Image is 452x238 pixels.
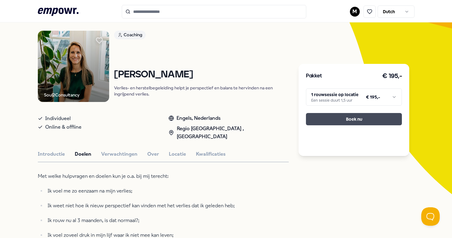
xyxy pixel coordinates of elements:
button: Locatie [169,150,186,158]
button: Over [147,150,159,158]
div: Soul2Consultancy [44,92,80,98]
h1: [PERSON_NAME] [114,69,289,80]
span: Individueel [45,114,71,123]
h3: Pakket [306,72,322,80]
input: Search for products, categories or subcategories [122,5,306,18]
div: Coaching [114,31,146,39]
p: Met welke hulpvragen en doelen kun je o.a. bij mij terecht: [38,172,238,181]
div: Regio [GEOGRAPHIC_DATA] , [GEOGRAPHIC_DATA] [169,125,289,140]
button: Doelen [75,150,91,158]
button: M [350,7,360,17]
div: Engels, Nederlands [169,114,289,122]
img: Product Image [38,31,109,102]
button: Introductie [38,150,65,158]
p: Verlies- en herstelbegeleiding helpt je perspectief en balans te hervinden na een ingrijpend verl... [114,85,289,97]
button: Boek nu [306,113,402,125]
h3: € 195,- [382,71,402,81]
a: Coaching [114,31,289,41]
p: Ik rouw nu al 3 maanden, is dat normaal?; [48,216,238,225]
span: Online & offline [45,123,81,131]
button: Verwachtingen [101,150,137,158]
p: Ik voel me zo eenzaam na mijn verlies; [48,187,238,195]
button: Kwalificaties [196,150,226,158]
iframe: Help Scout Beacon - Open [421,207,440,226]
p: Ik weet niet hoe ik nieuw perspectief kan vinden met het verlies dat ik geleden heb; [48,201,238,210]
